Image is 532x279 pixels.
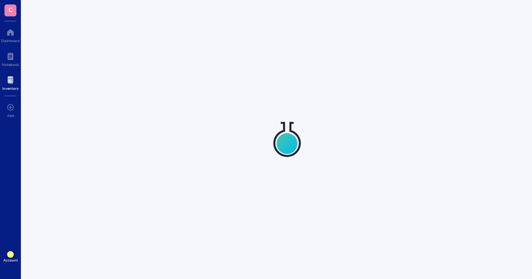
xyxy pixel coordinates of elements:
div: Notebook [2,62,19,67]
span: C [9,5,13,14]
span: KH [9,253,13,256]
a: Inventory [2,74,19,91]
div: Add [7,113,14,118]
a: Notebook [2,50,19,67]
a: Dashboard [1,26,20,43]
div: Inventory [2,86,19,91]
div: Account [3,258,18,262]
div: Dashboard [1,38,20,43]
